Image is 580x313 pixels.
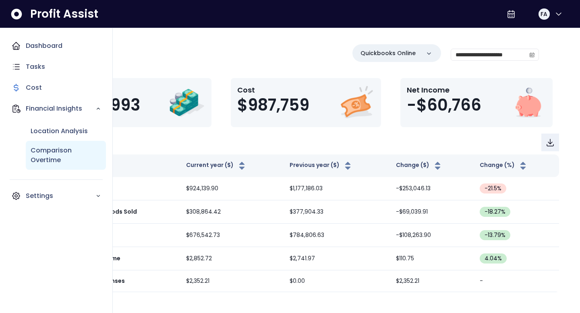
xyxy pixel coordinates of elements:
[283,247,390,270] td: $2,741.97
[389,247,473,270] td: $110.75
[485,231,505,239] span: -13.79 %
[485,208,505,216] span: -18.27 %
[169,84,205,121] img: Revenue
[283,200,390,224] td: $377,904.33
[389,224,473,247] td: -$108,263.90
[407,84,481,95] p: Net Income
[541,134,559,151] button: Download
[389,270,473,292] td: $2,352.21
[180,270,283,292] td: $2,352.21
[338,84,375,121] img: Cost
[186,161,247,171] button: Current year ($)
[283,270,390,292] td: $0.00
[26,83,42,93] p: Cost
[237,84,309,95] p: Cost
[510,84,546,121] img: Net Income
[26,191,95,201] p: Settings
[485,184,501,193] span: -21.5 %
[541,10,547,18] span: FA
[283,177,390,200] td: $1,177,186.03
[407,95,481,115] span: -$60,766
[26,62,45,72] p: Tasks
[26,41,62,51] p: Dashboard
[290,161,353,171] button: Previous year ($)
[396,161,443,171] button: Change ($)
[283,224,390,247] td: $784,806.63
[180,200,283,224] td: $308,864.42
[31,146,101,165] p: Comparison Overtime
[180,224,283,247] td: $676,542.73
[389,177,473,200] td: -$253,046.13
[473,270,559,292] td: -
[360,49,416,58] p: Quickbooks Online
[485,254,502,263] span: 4.04 %
[30,7,98,21] span: Profit Assist
[389,200,473,224] td: -$69,039.91
[480,161,528,171] button: Change (%)
[26,104,95,113] p: Financial Insights
[529,52,535,58] svg: calendar
[237,95,309,115] span: $987,759
[180,177,283,200] td: $924,139.90
[31,126,88,136] p: Location Analysis
[180,247,283,270] td: $2,852.72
